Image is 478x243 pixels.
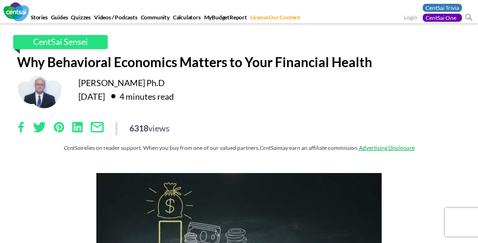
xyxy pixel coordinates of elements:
[359,144,415,151] a: Advertising Disclosure
[404,14,418,23] a: Login
[17,54,461,70] h1: Why Behavioral Economics Matters to Your Financial Health
[70,14,92,24] a: Quizzes
[260,144,278,151] em: CentSai
[249,14,301,24] a: License Our Content
[30,14,49,24] a: Stories
[17,144,461,152] div: relies on reader support. When you buy from one of our valued partners, may earn an affiliate com...
[50,14,69,24] a: Guides
[64,144,82,151] em: CentSai
[13,35,108,49] a: CentSai Sensei
[129,122,170,134] div: 6318
[203,14,248,24] a: MyBudgetReport
[106,88,174,104] div: 4 minutes read
[140,14,171,24] a: Community
[148,123,170,133] span: views
[3,2,29,21] img: CentSai
[78,91,105,102] time: [DATE]
[423,4,462,12] a: CentSai Trivia
[93,14,138,24] a: Videos / Podcasts
[78,78,165,88] a: [PERSON_NAME] Ph.D
[423,14,462,22] a: CentSai One
[172,14,202,24] a: Calculators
